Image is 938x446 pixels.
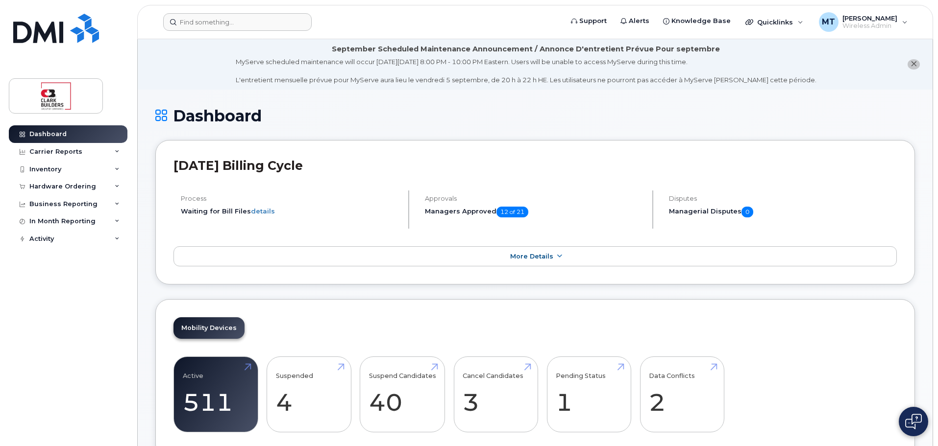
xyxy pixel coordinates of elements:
[425,195,644,202] h4: Approvals
[155,107,915,124] h1: Dashboard
[369,362,436,427] a: Suspend Candidates 40
[463,362,529,427] a: Cancel Candidates 3
[332,44,720,54] div: September Scheduled Maintenance Announcement / Annonce D'entretient Prévue Pour septembre
[905,414,922,429] img: Open chat
[183,362,249,427] a: Active 511
[181,195,400,202] h4: Process
[669,195,897,202] h4: Disputes
[173,317,245,339] a: Mobility Devices
[496,207,528,217] span: 12 of 21
[669,207,897,217] h5: Managerial Disputes
[556,362,622,427] a: Pending Status 1
[908,59,920,70] button: close notification
[236,57,816,85] div: MyServe scheduled maintenance will occur [DATE][DATE] 8:00 PM - 10:00 PM Eastern. Users will be u...
[173,158,897,173] h2: [DATE] Billing Cycle
[276,362,342,427] a: Suspended 4
[741,207,753,217] span: 0
[251,207,275,215] a: details
[181,207,400,216] li: Waiting for Bill Files
[425,207,644,217] h5: Managers Approved
[510,253,553,260] span: More Details
[649,362,715,427] a: Data Conflicts 2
